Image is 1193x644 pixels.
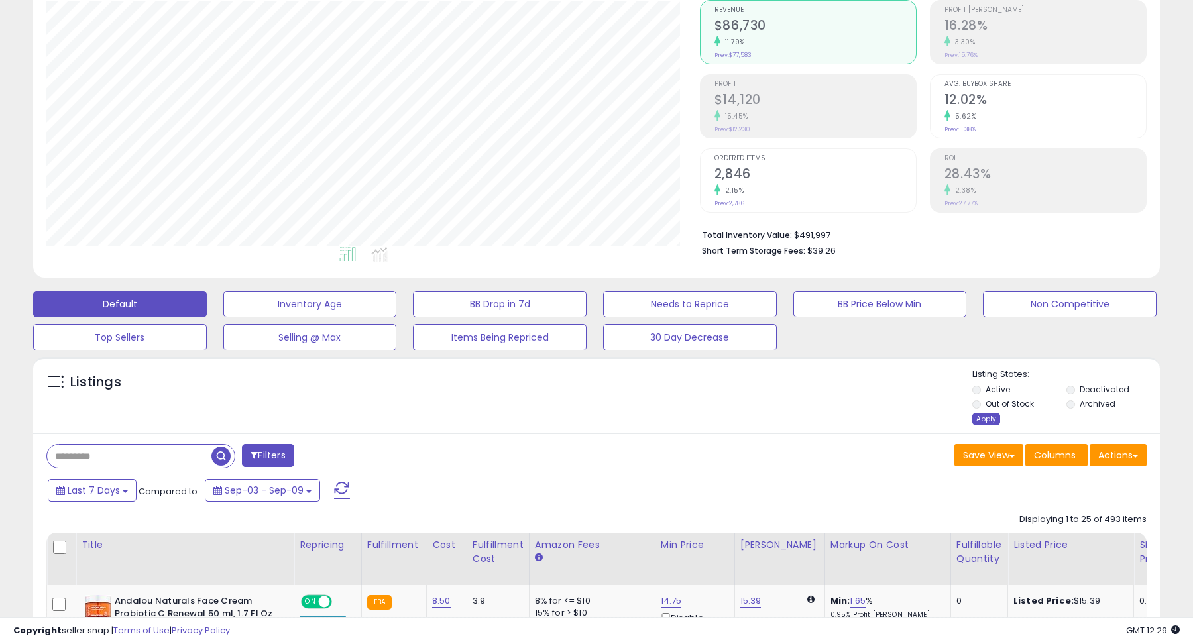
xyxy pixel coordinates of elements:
div: Cost [432,538,461,552]
span: Sep-03 - Sep-09 [225,484,304,497]
div: Fulfillable Quantity [956,538,1002,566]
li: $491,997 [702,226,1137,242]
div: Repricing [300,538,356,552]
b: Andalou Naturals Face Cream Probiotic C Renewal 50 ml, 1.7 Fl Oz [115,595,276,623]
div: 0 [956,595,997,607]
strong: Copyright [13,624,62,637]
span: $39.26 [807,244,836,257]
span: OFF [330,596,351,608]
th: The percentage added to the cost of goods (COGS) that forms the calculator for Min & Max prices. [824,533,950,585]
small: 2.15% [720,186,744,195]
b: Short Term Storage Fees: [702,245,805,256]
span: Profit [714,81,916,88]
div: 3.9 [473,595,519,607]
span: Columns [1034,449,1076,462]
small: Prev: 15.76% [944,51,978,59]
label: Archived [1080,398,1115,409]
div: Fulfillment [367,538,421,552]
small: FBA [367,595,392,610]
div: [PERSON_NAME] [740,538,819,552]
div: Displaying 1 to 25 of 493 items [1019,513,1147,526]
div: Amazon Fees [535,538,650,552]
p: Listing States: [972,368,1159,381]
h2: 16.28% [944,18,1146,36]
small: 15.45% [720,111,748,121]
img: 51NU1+xHqhL._SL40_.jpg [85,595,111,621]
div: seller snap | | [13,625,230,637]
button: Actions [1090,444,1147,466]
button: Needs to Reprice [603,291,777,317]
button: Items Being Repriced [413,324,587,350]
button: Default [33,291,207,317]
label: Out of Stock [986,398,1034,409]
button: Top Sellers [33,324,207,350]
div: Min Price [661,538,729,552]
span: 2025-09-17 12:29 GMT [1126,624,1180,637]
h5: Listings [70,373,121,392]
div: % [830,595,940,619]
span: Profit [PERSON_NAME] [944,7,1146,14]
button: BB Drop in 7d [413,291,587,317]
button: Selling @ Max [223,324,397,350]
button: 30 Day Decrease [603,324,777,350]
button: Columns [1025,444,1088,466]
label: Deactivated [1080,384,1129,395]
small: Prev: 11.38% [944,125,976,133]
div: 8% for <= $10 [535,595,645,607]
small: 5.62% [950,111,977,121]
button: Filters [242,444,294,467]
span: ON [302,596,319,608]
h2: $86,730 [714,18,916,36]
small: Prev: 27.77% [944,199,978,207]
h2: 12.02% [944,92,1146,110]
b: Listed Price: [1013,594,1074,607]
div: Apply [972,413,1000,425]
small: Prev: 2,786 [714,199,744,207]
span: Ordered Items [714,155,916,162]
small: 11.79% [720,37,745,47]
a: 14.75 [661,594,682,608]
a: 1.65 [850,594,866,608]
div: Markup on Cost [830,538,945,552]
div: Listed Price [1013,538,1128,552]
h2: $14,120 [714,92,916,110]
div: $15.39 [1013,595,1123,607]
span: ROI [944,155,1146,162]
span: Revenue [714,7,916,14]
button: Non Competitive [983,291,1157,317]
small: 2.38% [950,186,976,195]
small: 3.30% [950,37,976,47]
small: Prev: $12,230 [714,125,750,133]
a: Privacy Policy [172,624,230,637]
h2: 28.43% [944,166,1146,184]
button: Sep-03 - Sep-09 [205,479,320,502]
span: Avg. Buybox Share [944,81,1146,88]
div: 0.00 [1139,595,1161,607]
button: Save View [954,444,1023,466]
a: 15.39 [740,594,762,608]
a: Terms of Use [113,624,170,637]
div: Fulfillment Cost [473,538,524,566]
small: Amazon Fees. [535,552,543,564]
small: Prev: $77,583 [714,51,752,59]
span: Compared to: [139,485,199,498]
a: 8.50 [432,594,451,608]
h2: 2,846 [714,166,916,184]
b: Min: [830,594,850,607]
span: Last 7 Days [68,484,120,497]
div: Title [82,538,288,552]
button: Last 7 Days [48,479,137,502]
b: Total Inventory Value: [702,229,792,241]
button: BB Price Below Min [793,291,967,317]
label: Active [986,384,1010,395]
div: Ship Price [1139,538,1166,566]
button: Inventory Age [223,291,397,317]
